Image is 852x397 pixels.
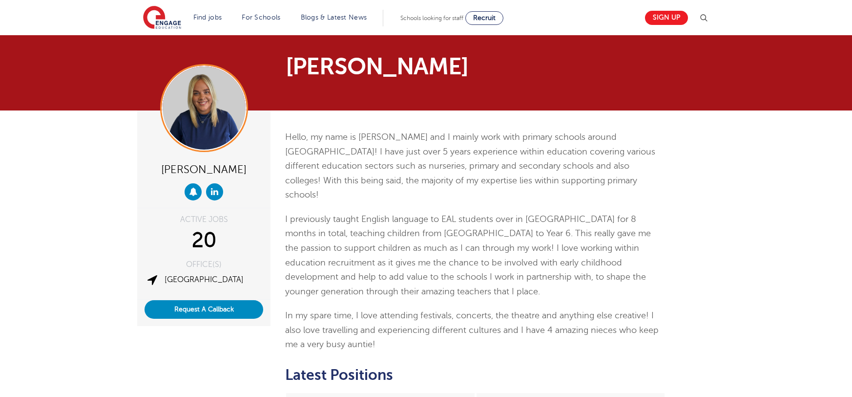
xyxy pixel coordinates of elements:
a: Blogs & Latest News [301,14,367,21]
img: Engage Education [143,6,181,30]
a: Recruit [465,11,503,25]
span: In my spare time, I love attending festivals, concerts, the theatre and anything else creative! I... [285,310,659,349]
a: Find jobs [193,14,222,21]
div: 20 [145,228,263,253]
h1: [PERSON_NAME] [286,55,518,78]
div: OFFICE(S) [145,261,263,268]
button: Request A Callback [145,300,263,319]
a: For Schools [242,14,280,21]
span: I previously taught English language to EAL students over in [GEOGRAPHIC_DATA] for 8 months in to... [285,214,651,296]
h2: Latest Positions [285,367,665,383]
span: Recruit [473,14,496,22]
a: [GEOGRAPHIC_DATA] [165,275,244,284]
span: Schools looking for staff [400,15,463,22]
div: ACTIVE JOBS [145,216,263,223]
div: [PERSON_NAME] [145,159,263,178]
a: Sign up [645,11,688,25]
span: Hello, my name is [PERSON_NAME] and I mainly work with primary schools around [GEOGRAPHIC_DATA]! ... [285,132,655,199]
